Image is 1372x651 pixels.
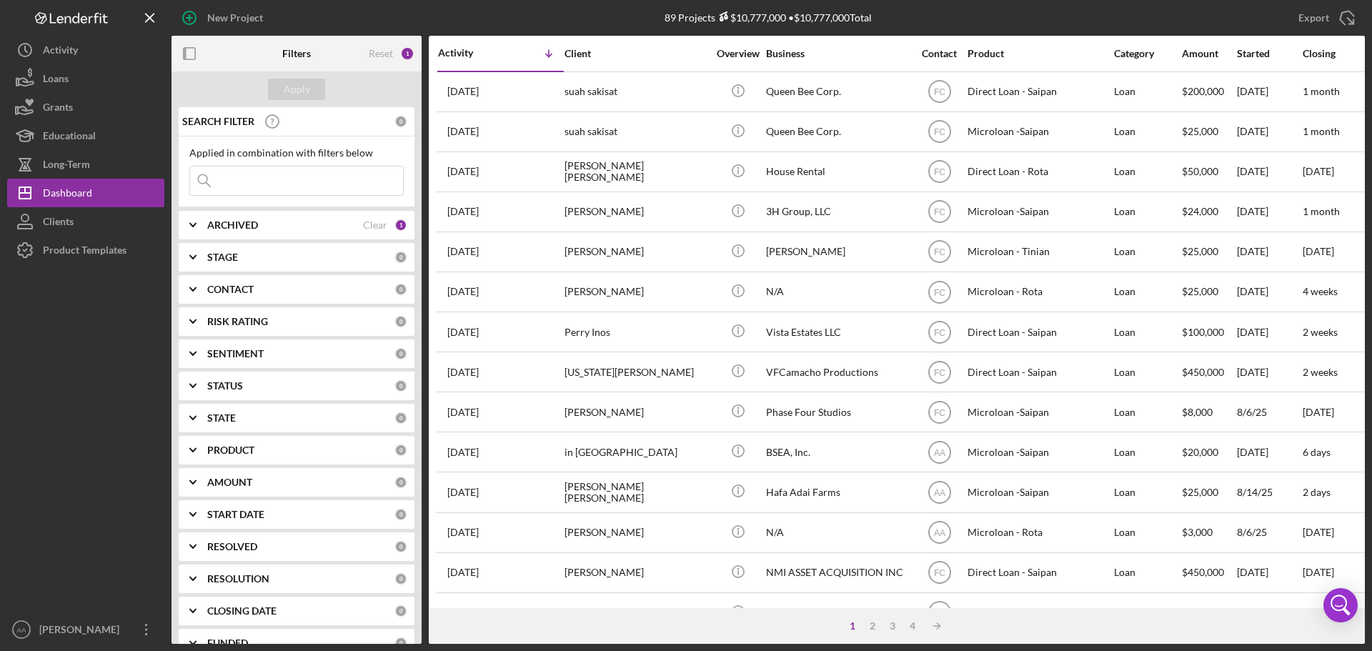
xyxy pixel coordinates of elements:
[447,126,479,137] time: 2025-09-24 03:06
[1182,48,1236,59] div: Amount
[43,150,90,182] div: Long-Term
[968,473,1110,511] div: Microloan -Saipan
[207,444,254,456] b: PRODUCT
[1182,566,1224,578] span: $450,000
[913,48,966,59] div: Contact
[1237,514,1301,552] div: 8/6/25
[207,380,243,392] b: STATUS
[207,219,258,231] b: ARCHIVED
[934,568,945,578] text: FC
[1114,73,1180,111] div: Loan
[934,247,945,257] text: FC
[447,166,479,177] time: 2025-09-17 09:58
[934,207,945,217] text: FC
[934,127,945,137] text: FC
[7,150,164,179] a: Long-Term
[7,236,164,264] a: Product Templates
[968,193,1110,231] div: Microloan -Saipan
[394,412,407,424] div: 0
[934,407,945,417] text: FC
[369,48,393,59] div: Reset
[766,193,909,231] div: 3H Group, LLC
[1237,473,1301,511] div: 8/14/25
[934,367,945,377] text: FC
[207,348,264,359] b: SENTIMENT
[766,273,909,311] div: N/A
[1114,313,1180,351] div: Loan
[968,433,1110,471] div: Microloan -Saipan
[565,73,707,111] div: suah sakisat
[1237,393,1301,431] div: 8/6/25
[968,594,1110,632] div: Microloan - Rota
[1114,273,1180,311] div: Loan
[1182,125,1218,137] span: $25,000
[43,179,92,211] div: Dashboard
[1182,165,1218,177] span: $50,000
[7,207,164,236] button: Clients
[7,36,164,64] a: Activity
[207,573,269,585] b: RESOLUTION
[394,315,407,328] div: 0
[7,121,164,150] button: Educational
[394,251,407,264] div: 0
[1114,594,1180,632] div: Loan
[1237,153,1301,191] div: [DATE]
[268,79,325,100] button: Apply
[182,116,254,127] b: SEARCH FILTER
[766,594,909,632] div: Maintain
[1298,4,1329,32] div: Export
[394,476,407,489] div: 0
[766,393,909,431] div: Phase Four Studios
[1303,205,1340,217] time: 1 month
[394,444,407,457] div: 0
[394,605,407,617] div: 0
[36,615,129,647] div: [PERSON_NAME]
[968,353,1110,391] div: Direct Loan - Saipan
[1114,153,1180,191] div: Loan
[1114,433,1180,471] div: Loan
[565,353,707,391] div: [US_STATE][PERSON_NAME]
[565,393,707,431] div: [PERSON_NAME]
[394,508,407,521] div: 0
[1237,594,1301,632] div: [DATE]
[933,488,945,498] text: AA
[447,286,479,297] time: 2025-09-09 02:44
[447,607,479,618] time: 2025-07-25 02:15
[394,219,407,232] div: 1
[565,193,707,231] div: [PERSON_NAME]
[766,233,909,271] div: [PERSON_NAME]
[1303,125,1340,137] time: 1 month
[1182,406,1213,418] span: $8,000
[7,93,164,121] a: Grants
[968,153,1110,191] div: Direct Loan - Rota
[1182,606,1213,618] span: $3,000
[400,46,414,61] div: 1
[565,313,707,351] div: Perry Inos
[1182,366,1224,378] span: $450,000
[766,433,909,471] div: BSEA, Inc.
[1114,193,1180,231] div: Loan
[934,327,945,337] text: FC
[207,477,252,488] b: AMOUNT
[766,153,909,191] div: House Rental
[968,514,1110,552] div: Microloan - Rota
[1303,526,1334,538] time: [DATE]
[394,637,407,650] div: 0
[7,64,164,93] button: Loans
[207,4,263,32] div: New Project
[1237,433,1301,471] div: [DATE]
[1182,205,1218,217] span: $24,000
[1237,353,1301,391] div: [DATE]
[1114,233,1180,271] div: Loan
[394,283,407,296] div: 0
[1284,4,1365,32] button: Export
[207,509,264,520] b: START DATE
[7,179,164,207] a: Dashboard
[1303,245,1334,257] time: [DATE]
[1237,313,1301,351] div: [DATE]
[438,47,501,59] div: Activity
[1303,566,1334,578] time: [DATE]
[207,605,277,617] b: CLOSING DATE
[447,246,479,257] time: 2025-09-17 03:22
